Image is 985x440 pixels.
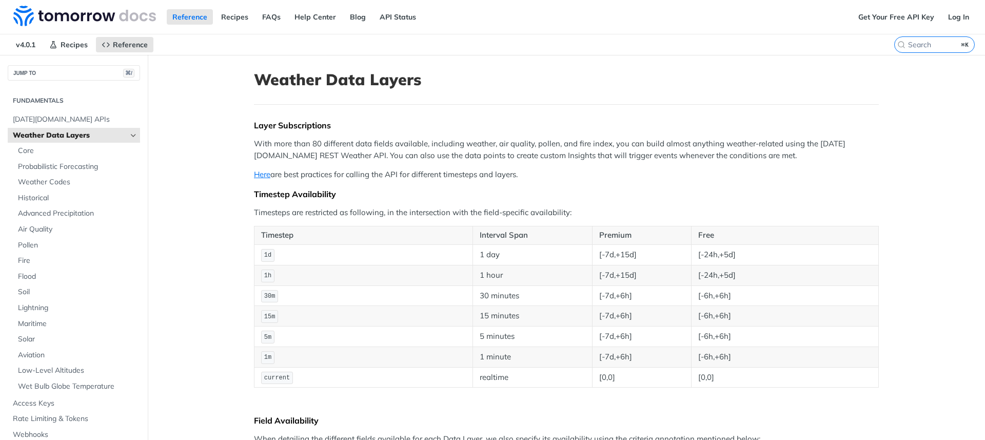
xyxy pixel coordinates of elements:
[13,430,137,440] span: Webhooks
[13,143,140,159] a: Core
[264,374,290,381] span: current
[13,159,140,175] a: Probabilistic Forecasting
[18,177,137,187] span: Weather Codes
[593,244,692,265] td: [-7d,+15d]
[18,319,137,329] span: Maritime
[254,138,879,161] p: With more than 80 different data fields available, including weather, air quality, pollen, and fi...
[13,206,140,221] a: Advanced Precipitation
[18,272,137,282] span: Flood
[96,37,153,52] a: Reference
[254,207,879,219] p: Timesteps are restricted as following, in the intersection with the field-specific availability:
[264,272,271,279] span: 1h
[344,9,371,25] a: Blog
[123,69,134,78] span: ⌘/
[264,354,271,361] span: 1m
[472,367,592,388] td: realtime
[374,9,422,25] a: API Status
[897,41,905,49] svg: Search
[691,244,878,265] td: [-24h,+5d]
[691,306,878,327] td: [-6h,+6h]
[8,411,140,427] a: Rate Limiting & Tokens
[472,327,592,347] td: 5 minutes
[61,40,88,49] span: Recipes
[472,244,592,265] td: 1 day
[8,112,140,127] a: [DATE][DOMAIN_NAME] APIs
[593,285,692,306] td: [-7d,+6h]
[18,303,137,313] span: Lightning
[13,175,140,190] a: Weather Codes
[18,224,137,235] span: Air Quality
[44,37,93,52] a: Recipes
[691,285,878,306] td: [-6h,+6h]
[254,70,879,89] h1: Weather Data Layers
[472,285,592,306] td: 30 minutes
[13,6,156,26] img: Tomorrow.io Weather API Docs
[472,265,592,285] td: 1 hour
[593,306,692,327] td: [-7d,+6h]
[13,316,140,332] a: Maritime
[264,334,271,341] span: 5m
[264,293,275,300] span: 30m
[264,313,275,320] span: 15m
[13,363,140,378] a: Low-Level Altitudes
[691,327,878,347] td: [-6h,+6h]
[942,9,975,25] a: Log In
[13,253,140,269] a: Fire
[18,240,137,251] span: Pollen
[13,348,140,363] a: Aviation
[13,300,140,316] a: Lightning
[167,9,213,25] a: Reference
[13,398,137,409] span: Access Keys
[691,265,878,285] td: [-24h,+5d]
[13,269,140,284] a: Flood
[8,396,140,411] a: Access Keys
[13,222,140,237] a: Air Quality
[13,414,137,424] span: Rate Limiting & Tokens
[472,306,592,327] td: 15 minutes
[472,347,592,367] td: 1 minute
[13,379,140,394] a: Wet Bulb Globe Temperature
[129,131,137,140] button: Hide subpages for Weather Data Layers
[13,130,127,141] span: Weather Data Layers
[472,226,592,245] th: Interval Span
[254,189,879,199] div: Timestep Availability
[13,114,137,125] span: [DATE][DOMAIN_NAME] APIs
[254,120,879,130] div: Layer Subscriptions
[8,128,140,143] a: Weather Data LayersHide subpages for Weather Data Layers
[593,367,692,388] td: [0,0]
[853,9,940,25] a: Get Your Free API Key
[8,96,140,105] h2: Fundamentals
[13,284,140,300] a: Soil
[18,208,137,219] span: Advanced Precipitation
[10,37,41,52] span: v4.0.1
[289,9,342,25] a: Help Center
[215,9,254,25] a: Recipes
[691,347,878,367] td: [-6h,+6h]
[18,334,137,345] span: Solar
[254,169,879,181] p: are best practices for calling the API for different timesteps and layers.
[18,366,137,376] span: Low-Level Altitudes
[254,226,473,245] th: Timestep
[593,226,692,245] th: Premium
[18,350,137,360] span: Aviation
[8,65,140,81] button: JUMP TO⌘/
[13,190,140,206] a: Historical
[264,252,271,259] span: 1d
[959,40,972,50] kbd: ⌘K
[593,265,692,285] td: [-7d,+15d]
[18,162,137,172] span: Probabilistic Forecasting
[691,226,878,245] th: Free
[593,347,692,367] td: [-7d,+6h]
[593,327,692,347] td: [-7d,+6h]
[257,9,286,25] a: FAQs
[13,332,140,347] a: Solar
[18,287,137,297] span: Soil
[18,146,137,156] span: Core
[18,193,137,203] span: Historical
[13,238,140,253] a: Pollen
[254,415,879,426] div: Field Availability
[113,40,148,49] span: Reference
[254,169,270,179] a: Here
[691,367,878,388] td: [0,0]
[18,381,137,392] span: Wet Bulb Globe Temperature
